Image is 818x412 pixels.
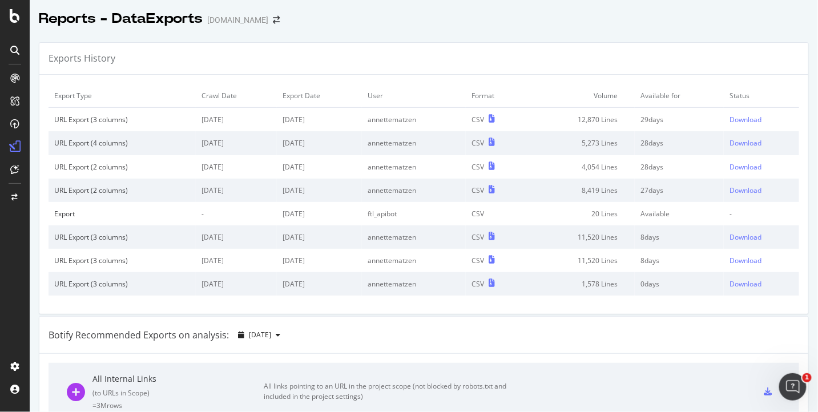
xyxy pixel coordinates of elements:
td: Export Date [277,84,362,108]
div: URL Export (3 columns) [54,232,190,242]
div: Download [730,279,761,289]
td: annettematzen [362,272,466,296]
a: Download [730,185,793,195]
td: 12,870 Lines [526,108,635,132]
div: URL Export (3 columns) [54,115,190,124]
div: Export [54,209,190,219]
td: 28 days [635,155,724,179]
td: 27 days [635,179,724,202]
td: Crawl Date [196,84,277,108]
td: User [362,84,466,108]
div: Available [640,209,718,219]
td: [DATE] [277,131,362,155]
td: 8,419 Lines [526,179,635,202]
div: csv-export [764,387,772,395]
div: ( to URLs in Scope ) [92,388,264,398]
td: [DATE] [277,155,362,179]
td: 20 Lines [526,202,635,225]
td: 28 days [635,131,724,155]
td: 11,520 Lines [526,249,635,272]
td: Volume [526,84,635,108]
div: = 3M rows [92,401,264,410]
td: 8 days [635,225,724,249]
td: annettematzen [362,131,466,155]
div: CSV [472,185,484,195]
a: Download [730,115,793,124]
div: Exports History [49,52,115,65]
div: Download [730,232,761,242]
div: URL Export (2 columns) [54,162,190,172]
td: ftl_apibot [362,202,466,225]
div: CSV [472,232,484,242]
td: Available for [635,84,724,108]
div: [DOMAIN_NAME] [207,14,268,26]
td: [DATE] [196,225,277,249]
a: Download [730,256,793,265]
td: 5,273 Lines [526,131,635,155]
td: annettematzen [362,108,466,132]
div: Download [730,256,761,265]
td: annettematzen [362,225,466,249]
div: URL Export (3 columns) [54,256,190,265]
iframe: Intercom live chat [779,373,807,401]
div: All links pointing to an URL in the project scope (not blocked by robots.txt and included in the ... [264,381,521,402]
td: 11,520 Lines [526,225,635,249]
div: CSV [472,115,484,124]
td: [DATE] [196,272,277,296]
td: - [196,202,277,225]
div: All Internal Links [92,373,264,385]
a: Download [730,162,793,172]
div: CSV [472,138,484,148]
td: Format [466,84,526,108]
div: Download [730,115,761,124]
td: 8 days [635,249,724,272]
div: CSV [472,256,484,265]
td: [DATE] [196,131,277,155]
button: [DATE] [233,326,285,344]
td: [DATE] [277,272,362,296]
td: [DATE] [196,179,277,202]
div: Download [730,138,761,148]
a: Download [730,279,793,289]
td: annettematzen [362,155,466,179]
div: URL Export (2 columns) [54,185,190,195]
td: [DATE] [277,179,362,202]
td: annettematzen [362,249,466,272]
div: URL Export (3 columns) [54,279,190,289]
div: Download [730,162,761,172]
div: CSV [472,162,484,172]
td: [DATE] [196,155,277,179]
td: 1,578 Lines [526,272,635,296]
td: - [724,202,799,225]
td: [DATE] [196,108,277,132]
td: [DATE] [196,249,277,272]
td: 4,054 Lines [526,155,635,179]
td: [DATE] [277,108,362,132]
td: [DATE] [277,249,362,272]
a: Download [730,138,793,148]
div: Download [730,185,761,195]
span: 2025 Aug. 8th [249,330,271,340]
td: CSV [466,202,526,225]
td: [DATE] [277,225,362,249]
td: Export Type [49,84,196,108]
div: Botify Recommended Exports on analysis: [49,329,229,342]
a: Download [730,232,793,242]
div: URL Export (4 columns) [54,138,190,148]
td: annettematzen [362,179,466,202]
div: arrow-right-arrow-left [273,16,280,24]
td: Status [724,84,799,108]
td: [DATE] [277,202,362,225]
span: 1 [803,373,812,382]
div: CSV [472,279,484,289]
div: Reports - DataExports [39,9,203,29]
td: 29 days [635,108,724,132]
td: 0 days [635,272,724,296]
